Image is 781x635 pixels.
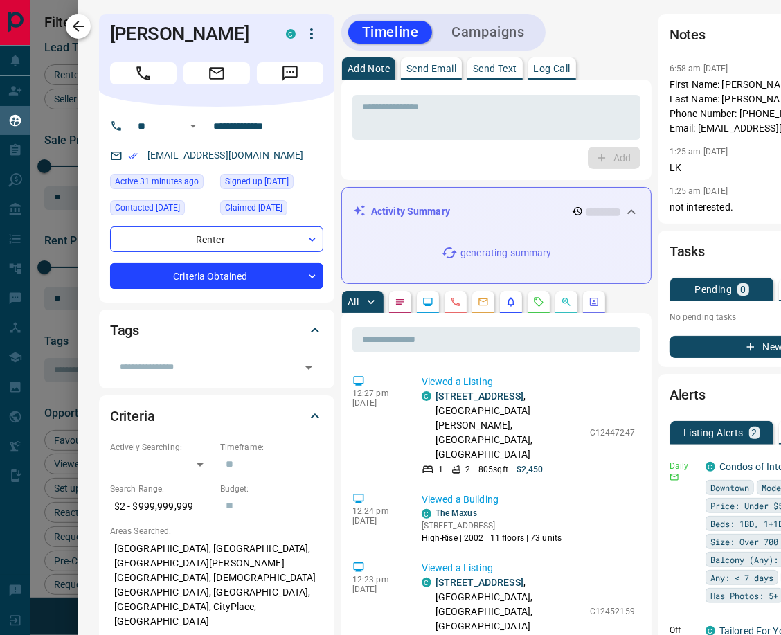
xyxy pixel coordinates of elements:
[220,174,323,193] div: Tue Jul 14 2020
[371,204,450,219] p: Activity Summary
[185,118,201,134] button: Open
[225,201,282,215] span: Claimed [DATE]
[438,463,443,476] p: 1
[395,296,406,307] svg: Notes
[110,400,323,433] div: Criteria
[478,296,489,307] svg: Emails
[534,64,571,73] p: Log Call
[670,460,697,472] p: Daily
[590,427,635,439] p: C12447247
[706,462,715,472] div: condos.ca
[110,174,213,193] div: Sun Oct 12 2025
[110,405,155,427] h2: Criteria
[670,472,679,482] svg: Email
[348,297,359,307] p: All
[561,296,572,307] svg: Opportunities
[225,175,289,188] span: Signed up [DATE]
[110,495,213,518] p: $2 - $999,999,999
[670,384,706,406] h2: Alerts
[590,605,635,618] p: C12452159
[694,285,732,294] p: Pending
[683,428,744,438] p: Listing Alerts
[128,151,138,161] svg: Email Verified
[436,577,523,588] a: [STREET_ADDRESS]
[110,483,213,495] p: Search Range:
[710,589,778,602] span: Has Photos: 5+
[220,441,323,454] p: Timeframe:
[422,492,635,507] p: Viewed a Building
[710,571,773,584] span: Any: < 7 days
[110,314,323,347] div: Tags
[352,516,401,526] p: [DATE]
[460,246,551,260] p: generating summary
[465,463,470,476] p: 2
[422,391,431,401] div: condos.ca
[406,64,456,73] p: Send Email
[752,428,757,438] p: 2
[147,150,304,161] a: [EMAIL_ADDRESS][DOMAIN_NAME]
[436,389,583,462] p: , [GEOGRAPHIC_DATA][PERSON_NAME], [GEOGRAPHIC_DATA], [GEOGRAPHIC_DATA]
[353,199,640,224] div: Activity Summary
[110,537,323,633] p: [GEOGRAPHIC_DATA], [GEOGRAPHIC_DATA], [GEOGRAPHIC_DATA][PERSON_NAME][GEOGRAPHIC_DATA], [DEMOGRAPH...
[438,21,538,44] button: Campaigns
[110,62,177,84] span: Call
[348,21,433,44] button: Timeline
[517,463,544,476] p: $2,450
[422,509,431,519] div: condos.ca
[352,388,401,398] p: 12:27 pm
[450,296,461,307] svg: Calls
[670,147,728,156] p: 1:25 am [DATE]
[348,64,390,73] p: Add Note
[286,29,296,39] div: condos.ca
[352,398,401,408] p: [DATE]
[220,483,323,495] p: Budget:
[110,226,323,252] div: Renter
[505,296,517,307] svg: Listing Alerts
[422,532,562,544] p: High-Rise | 2002 | 11 floors | 73 units
[422,561,635,575] p: Viewed a Listing
[670,240,705,262] h2: Tasks
[422,296,433,307] svg: Lead Browsing Activity
[436,391,523,402] a: [STREET_ADDRESS]
[436,508,477,518] a: The Maxus
[422,519,562,532] p: [STREET_ADDRESS]
[352,584,401,594] p: [DATE]
[110,200,213,220] div: Sat Sep 20 2025
[670,186,728,196] p: 1:25 am [DATE]
[589,296,600,307] svg: Agent Actions
[257,62,323,84] span: Message
[110,263,323,289] div: Criteria Obtained
[473,64,517,73] p: Send Text
[183,62,250,84] span: Email
[110,23,265,45] h1: [PERSON_NAME]
[670,24,706,46] h2: Notes
[352,506,401,516] p: 12:24 pm
[478,463,508,476] p: 805 sqft
[352,575,401,584] p: 12:23 pm
[740,285,746,294] p: 0
[220,200,323,220] div: Sat Jan 28 2023
[110,525,323,537] p: Areas Searched:
[115,201,180,215] span: Contacted [DATE]
[533,296,544,307] svg: Requests
[299,358,318,377] button: Open
[110,441,213,454] p: Actively Searching:
[710,481,749,494] span: Downtown
[422,578,431,587] div: condos.ca
[670,64,728,73] p: 6:58 am [DATE]
[422,375,635,389] p: Viewed a Listing
[436,575,583,634] p: , [GEOGRAPHIC_DATA], [GEOGRAPHIC_DATA], [GEOGRAPHIC_DATA]
[115,175,199,188] span: Active 31 minutes ago
[110,319,139,341] h2: Tags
